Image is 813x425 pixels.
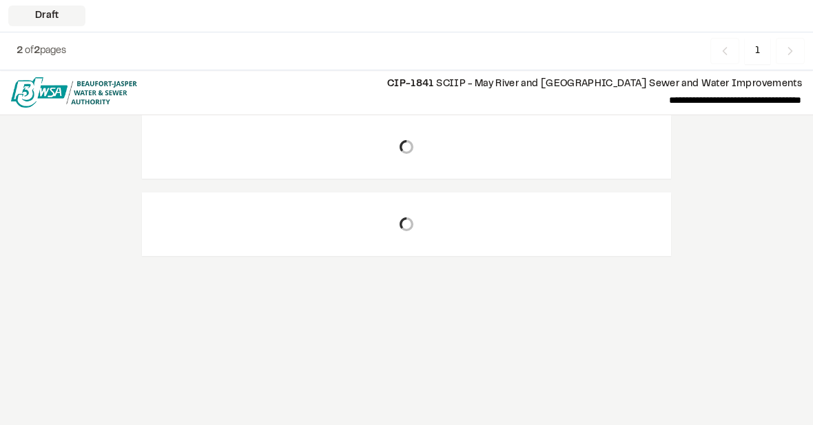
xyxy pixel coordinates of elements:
[17,47,23,55] span: 2
[34,47,40,55] span: 2
[17,43,66,59] p: of pages
[745,38,770,64] span: 1
[148,77,802,92] p: SCIIP - May River and [GEOGRAPHIC_DATA] Sewer and Water Improvements
[8,6,85,26] div: Draft
[11,77,137,108] img: file
[710,38,805,64] nav: Navigation
[387,80,434,88] span: CIP-1841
